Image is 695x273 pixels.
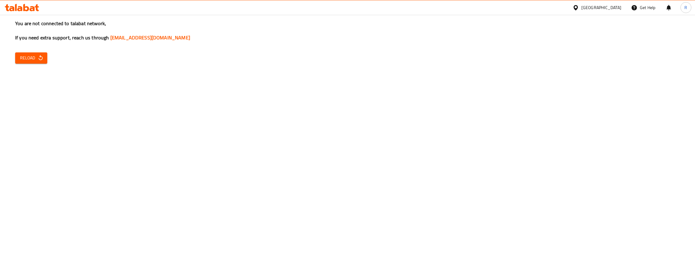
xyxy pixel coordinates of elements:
[684,4,687,11] span: R
[15,52,47,64] button: Reload
[110,33,190,42] a: [EMAIL_ADDRESS][DOMAIN_NAME]
[20,54,42,62] span: Reload
[15,20,680,41] h3: You are not connected to talabat network, If you need extra support, reach us through
[581,4,621,11] div: [GEOGRAPHIC_DATA]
